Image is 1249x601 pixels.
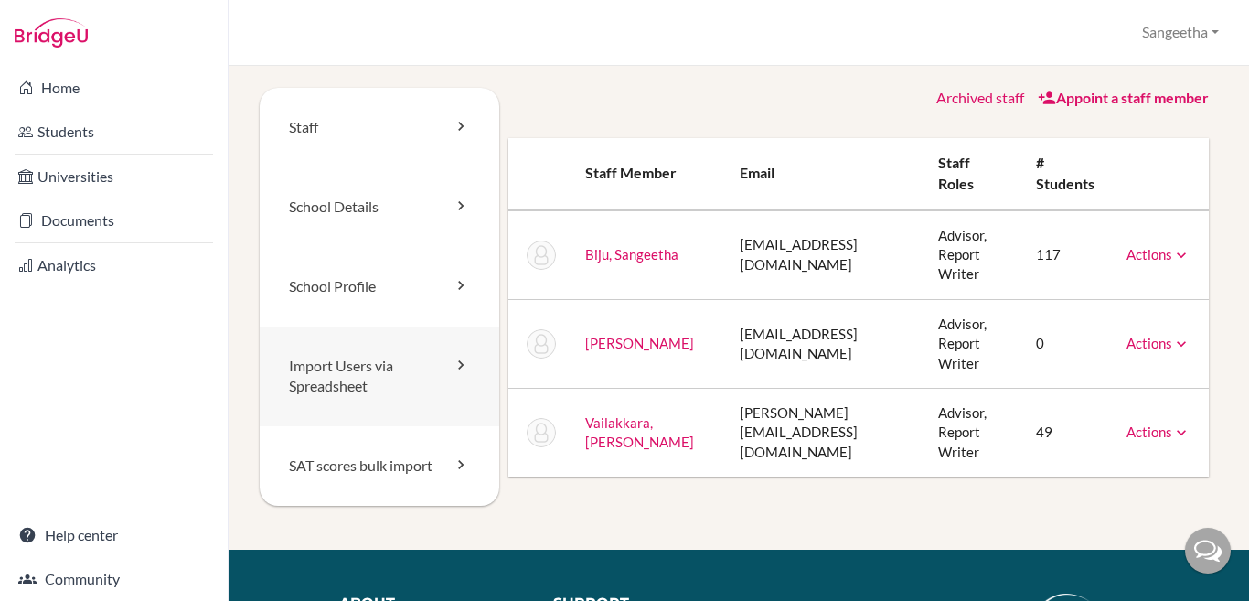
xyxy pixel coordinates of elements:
[1126,246,1190,263] a: Actions
[571,138,725,210] th: Staff member
[41,13,79,29] span: Help
[725,389,923,478] td: [PERSON_NAME][EMAIL_ADDRESS][DOMAIN_NAME]
[585,414,694,450] a: Vailakkara, [PERSON_NAME]
[923,299,1021,388] td: Advisor, Report Writer
[585,335,694,351] a: [PERSON_NAME]
[1021,210,1112,300] td: 117
[4,113,224,150] a: Students
[923,389,1021,478] td: Advisor, Report Writer
[1126,335,1190,351] a: Actions
[725,210,923,300] td: [EMAIL_ADDRESS][DOMAIN_NAME]
[527,418,556,447] img: Renu Vailakkara
[527,329,556,359] img: Richard Hillebrand
[4,517,224,553] a: Help center
[585,246,678,263] a: Biju, Sangeetha
[527,241,556,270] img: Sangeetha Biju
[725,138,923,210] th: Email
[4,202,224,239] a: Documents
[4,247,224,284] a: Analytics
[1021,299,1112,388] td: 0
[15,18,88,48] img: Bridge-U
[4,158,224,195] a: Universities
[260,426,499,506] a: SAT scores bulk import
[923,210,1021,300] td: Advisor, Report Writer
[260,327,499,427] a: Import Users via Spreadsheet
[1134,16,1227,49] button: Sangeetha
[4,561,224,597] a: Community
[4,70,224,106] a: Home
[936,89,1024,106] a: Archived staff
[1126,424,1190,440] a: Actions
[260,247,499,327] a: School Profile
[1021,389,1112,478] td: 49
[923,138,1021,210] th: Staff roles
[725,299,923,388] td: [EMAIL_ADDRESS][DOMAIN_NAME]
[260,167,499,247] a: School Details
[260,88,499,167] a: Staff
[1021,138,1112,210] th: # students
[1038,89,1209,106] a: Appoint a staff member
